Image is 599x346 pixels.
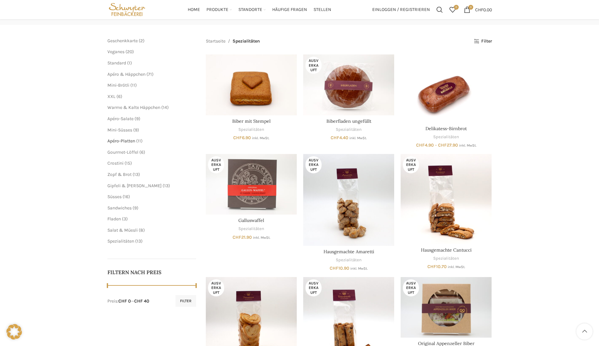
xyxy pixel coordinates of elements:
[252,136,269,140] small: inkl. MwSt.
[107,194,122,199] a: Süsses
[136,116,139,121] span: 9
[206,54,297,115] a: Biber mit Stempel
[349,136,367,140] small: inkl. MwSt.
[305,156,322,173] span: Ausverkauft
[107,60,126,66] a: Standard
[132,82,135,88] span: 11
[135,127,137,133] span: 9
[124,216,126,222] span: 3
[107,127,132,133] a: Mini-Süsses
[305,57,322,74] span: Ausverkauft
[140,227,143,233] span: 8
[314,3,331,16] a: Stellen
[188,7,200,13] span: Home
[446,3,459,16] div: Meine Wunschliste
[107,138,135,144] a: Apéro-Platten
[134,172,138,177] span: 13
[435,142,437,148] span: –
[401,277,492,338] a: Original Appenzeller Biber
[330,265,338,271] span: CHF
[107,149,138,155] a: Gourmet-Löffel
[238,7,262,13] span: Standorte
[206,154,297,215] a: Galluswaffel
[438,142,447,148] span: CHF
[475,7,492,12] bdi: 0.00
[314,7,331,13] span: Stellen
[107,72,145,77] a: Apéro & Häppchen
[140,38,143,43] span: 2
[107,227,138,233] span: Salat & Müesli
[253,235,270,240] small: inkl. MwSt.
[369,3,433,16] a: Einloggen / Registrieren
[331,135,348,140] bdi: 4.40
[468,5,473,10] span: 0
[107,94,115,99] a: XXL
[331,135,339,140] span: CHF
[206,7,228,13] span: Produkte
[141,149,144,155] span: 6
[448,265,465,269] small: inkl. MwSt.
[137,238,141,244] span: 13
[208,156,224,173] span: Ausverkauft
[164,183,168,188] span: 13
[403,279,419,296] span: Ausverkauft
[107,205,132,211] a: Sandwiches
[107,49,125,54] a: Veganes
[107,6,147,12] a: Site logo
[138,138,141,144] span: 11
[233,135,251,140] bdi: 6.90
[233,235,252,240] bdi: 21.90
[206,38,225,45] a: Startseite
[208,279,224,296] span: Ausverkauft
[233,135,242,140] span: CHF
[107,105,160,110] a: Warme & Kalte Häppchen
[233,235,241,240] span: CHF
[107,38,138,43] a: Geschenkkarte
[107,116,134,121] a: Apéro-Salate
[206,38,260,45] nav: Breadcrumb
[134,298,149,304] span: CHF 40
[124,194,128,199] span: 16
[421,247,472,253] a: Hausgemachte Cantucci
[107,216,121,222] a: Fladen
[576,323,593,340] a: Scroll to top button
[163,105,167,110] span: 14
[427,264,447,269] bdi: 10.70
[107,172,132,177] a: Zopf & Brot
[433,3,446,16] a: Suchen
[425,126,467,131] a: Delikatess-Birnbrot
[416,142,434,148] bdi: 4.90
[475,7,483,12] span: CHF
[303,154,394,246] a: Hausgemachte Amaretti
[107,183,162,188] span: Gipfeli & [PERSON_NAME]
[416,142,425,148] span: CHF
[150,3,369,16] div: Main navigation
[175,295,196,307] button: Filter
[188,3,200,16] a: Home
[433,134,459,140] a: Spezialitäten
[433,255,459,262] a: Spezialitäten
[238,3,266,16] a: Standorte
[134,205,137,211] span: 9
[107,269,196,276] h5: Filtern nach Preis
[107,160,124,166] a: Crostini
[232,118,271,124] a: Biber mit Stempel
[148,72,152,77] span: 71
[326,118,371,124] a: Biberfladen ungefüllt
